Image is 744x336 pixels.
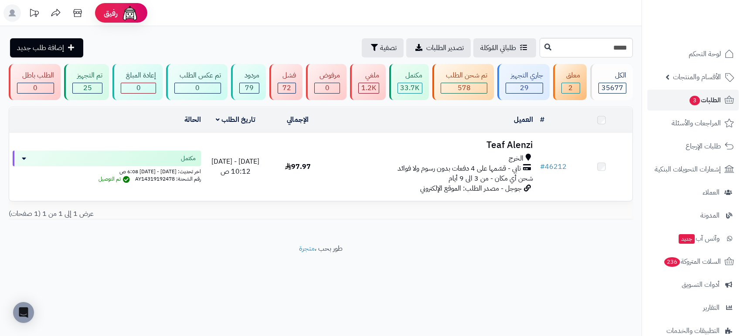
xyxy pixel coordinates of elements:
[72,71,103,81] div: تم التجهيز
[17,71,54,81] div: الطلب باطل
[121,4,139,22] img: ai-face.png
[229,64,268,100] a: مردود 79
[426,43,464,53] span: تصدير الطلبات
[647,182,739,203] a: العملاء
[473,38,536,57] a: طلباتي المُوكلة
[325,83,330,93] span: 0
[359,83,379,93] div: 1155
[448,173,533,184] span: شحن أي مكان - من 3 الى 9 أيام
[647,228,739,249] a: وآتس آبجديد
[663,255,721,268] span: السلات المتروكة
[174,71,221,81] div: تم عكس الطلب
[358,71,379,81] div: ملغي
[245,83,254,93] span: 79
[540,161,545,172] span: #
[73,83,102,93] div: 25
[601,83,623,93] span: 35677
[679,234,695,244] span: جديد
[13,302,34,323] div: Open Intercom Messenger
[431,64,496,100] a: تم شحن الطلب 578
[268,64,305,100] a: فشل 72
[111,64,164,100] a: إعادة المبلغ 0
[13,166,201,175] div: اخر تحديث: [DATE] - [DATE] 6:08 ص
[361,83,376,93] span: 1.2K
[104,8,118,18] span: رفيق
[17,83,54,93] div: 0
[121,83,156,93] div: 0
[7,64,62,100] a: الطلب باطل 0
[655,163,721,175] span: إشعارات التحويلات البنكية
[239,71,259,81] div: مردود
[496,64,551,100] a: جاري التجهيز 29
[10,38,83,57] a: إضافة طلب جديد
[2,209,321,219] div: عرض 1 إلى 1 من 1 (1 صفحات)
[23,4,45,24] a: تحديثات المنصة
[703,186,720,198] span: العملاء
[348,64,387,100] a: ملغي 1.2K
[164,64,229,100] a: تم عكس الطلب 0
[136,83,141,93] span: 0
[647,113,739,134] a: المراجعات والأسئلة
[458,83,471,93] span: 578
[562,83,580,93] div: 2
[83,83,92,93] span: 25
[520,83,529,93] span: 29
[211,156,259,177] span: [DATE] - [DATE] 10:12 ص
[184,114,201,125] a: الحالة
[568,83,573,93] span: 2
[690,96,700,105] span: 3
[647,297,739,318] a: التقارير
[441,71,487,81] div: تم شحن الطلب
[380,43,397,53] span: تصفية
[333,140,533,150] h3: Teaf Alenzi
[420,183,522,194] span: جوجل - مصدر الطلب: الموقع الإلكتروني
[387,64,431,100] a: مكتمل 33.7K
[195,83,200,93] span: 0
[672,117,721,129] span: المراجعات والأسئلة
[561,71,581,81] div: معلق
[678,232,720,245] span: وآتس آب
[17,43,64,53] span: إضافة طلب جديد
[181,154,196,163] span: مكتمل
[480,43,516,53] span: طلباتي المُوكلة
[441,83,487,93] div: 578
[362,38,404,57] button: تصفية
[33,83,37,93] span: 0
[216,114,255,125] a: تاريخ الطلب
[598,71,626,81] div: الكل
[397,71,423,81] div: مكتمل
[400,83,419,93] span: 33.7K
[315,83,340,93] div: 0
[551,64,589,100] a: معلق 2
[278,71,296,81] div: فشل
[647,205,739,226] a: المدونة
[282,83,291,93] span: 72
[673,71,721,83] span: الأقسام والمنتجات
[664,257,680,267] span: 236
[540,161,567,172] a: #46212
[647,44,739,64] a: لوحة التحكم
[99,175,132,183] span: تم التوصيل
[647,251,739,272] a: السلات المتروكة236
[397,164,521,174] span: تابي - قسّمها على 4 دفعات بدون رسوم ولا فوائد
[299,243,315,254] a: متجرة
[700,209,720,222] span: المدونة
[506,71,543,81] div: جاري التجهيز
[647,159,739,180] a: إشعارات التحويلات البنكية
[278,83,296,93] div: 72
[506,83,543,93] div: 29
[287,114,309,125] a: الإجمالي
[285,161,311,172] span: 97.97
[240,83,259,93] div: 79
[509,154,523,164] span: الخرج
[686,140,721,152] span: طلبات الإرجاع
[588,64,635,100] a: الكل35677
[398,83,422,93] div: 33737
[62,64,111,100] a: تم التجهيز 25
[703,302,720,314] span: التقارير
[647,136,739,157] a: طلبات الإرجاع
[689,94,721,106] span: الطلبات
[514,114,533,125] a: العميل
[540,114,544,125] a: #
[647,274,739,295] a: أدوات التسويق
